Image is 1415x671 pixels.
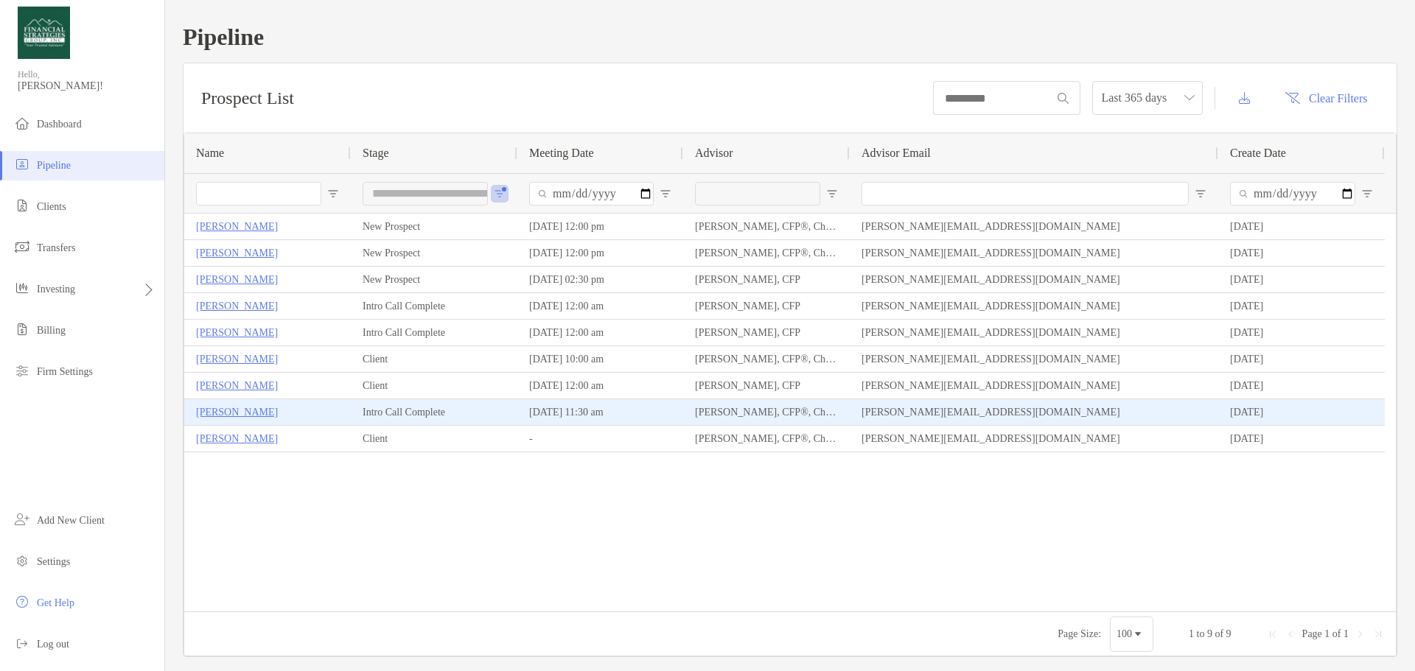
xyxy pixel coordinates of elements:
span: of [1215,628,1223,639]
a: [PERSON_NAME] [196,244,278,262]
a: [PERSON_NAME] [196,350,278,368]
span: Add New Client [37,515,105,526]
button: Open Filter Menu [1361,188,1373,200]
span: Create Date [1230,147,1286,160]
a: [PERSON_NAME] [196,376,278,395]
div: New Prospect [351,214,517,239]
span: Log out [37,639,69,650]
button: Open Filter Menu [660,188,671,200]
img: get-help icon [13,593,31,611]
img: clients icon [13,197,31,214]
div: Intro Call Complete [351,320,517,345]
div: [PERSON_NAME][EMAIL_ADDRESS][DOMAIN_NAME] [850,320,1218,345]
button: Open Filter Menu [826,188,838,200]
h1: Pipeline [183,24,1397,51]
input: Create Date Filter Input [1230,182,1355,205]
div: [DATE] 12:00 am [517,293,683,319]
div: [PERSON_NAME][EMAIL_ADDRESS][DOMAIN_NAME] [850,346,1218,372]
span: 9 [1207,628,1212,639]
div: [PERSON_NAME][EMAIL_ADDRESS][DOMAIN_NAME] [850,293,1218,319]
div: Intro Call Complete [351,293,517,319]
img: pipeline icon [13,155,31,173]
span: to [1197,628,1205,639]
span: Clients [37,201,66,212]
div: [PERSON_NAME], CFP®, ChFC®, CDAA [683,426,850,452]
div: [PERSON_NAME], CFP®, ChFC®, CDAA [683,399,850,425]
div: New Prospect [351,267,517,292]
div: [DATE] 12:00 am [517,320,683,345]
button: Open Filter Menu [494,188,506,200]
span: [PERSON_NAME]! [18,80,156,92]
div: [DATE] [1218,267,1385,292]
h3: Prospect List [201,88,294,108]
div: [DATE] 12:00 am [517,373,683,398]
div: [DATE] 02:30 pm [517,267,683,292]
div: [DATE] [1218,346,1385,372]
div: [PERSON_NAME], CFP [683,373,850,398]
input: Advisor Email Filter Input [862,182,1189,205]
div: [PERSON_NAME], CFP [683,267,850,292]
div: [PERSON_NAME], CFP®, ChFC®, CDAA [683,346,850,372]
div: [DATE] 10:00 am [517,346,683,372]
button: Open Filter Menu [327,188,339,200]
a: [PERSON_NAME] [196,270,278,289]
div: Page Size [1110,616,1153,652]
div: [PERSON_NAME], CFP®, ChFC®, CDAA [683,240,850,266]
span: Stage [363,147,389,160]
span: Advisor Email [862,147,931,160]
img: logout icon [13,634,31,652]
div: [DATE] [1218,320,1385,345]
div: [PERSON_NAME][EMAIL_ADDRESS][DOMAIN_NAME] [850,214,1218,239]
div: Client [351,346,517,372]
div: Client [351,426,517,452]
img: Zoe Logo [18,6,70,59]
div: [PERSON_NAME][EMAIL_ADDRESS][DOMAIN_NAME] [850,267,1218,292]
a: [PERSON_NAME] [196,297,278,315]
span: 1 [1324,628,1330,639]
div: Last Page [1372,628,1384,640]
div: [PERSON_NAME][EMAIL_ADDRESS][DOMAIN_NAME] [850,399,1218,425]
img: transfers icon [13,238,31,256]
a: [PERSON_NAME] [196,323,278,342]
span: Last 365 days [1101,82,1194,114]
button: Clear Filters [1273,82,1379,114]
div: [DATE] 12:00 pm [517,214,683,239]
a: [PERSON_NAME] [196,217,278,236]
span: Dashboard [37,119,82,130]
span: 1 [1189,628,1194,639]
a: [PERSON_NAME] [196,429,278,448]
span: Billing [37,325,66,336]
div: [DATE] [1218,214,1385,239]
div: [DATE] [1218,373,1385,398]
div: [PERSON_NAME], CFP [683,320,850,345]
span: 9 [1226,628,1231,639]
div: [DATE] 11:30 am [517,399,683,425]
a: [PERSON_NAME] [196,403,278,421]
span: Transfers [37,242,75,253]
div: [DATE] [1218,399,1385,425]
div: [PERSON_NAME], CFP [683,293,850,319]
button: Open Filter Menu [1195,188,1206,200]
span: Name [196,147,224,160]
div: Client [351,373,517,398]
img: billing icon [13,320,31,338]
div: [PERSON_NAME][EMAIL_ADDRESS][DOMAIN_NAME] [850,240,1218,266]
div: Intro Call Complete [351,399,517,425]
span: Get Help [37,597,74,608]
img: add_new_client icon [13,510,31,528]
span: of [1332,628,1341,639]
input: Name Filter Input [196,182,321,205]
div: [DATE] [1218,426,1385,452]
div: [PERSON_NAME], CFP®, ChFC®, CDAA [683,214,850,239]
div: New Prospect [351,240,517,266]
span: Settings [37,556,70,567]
